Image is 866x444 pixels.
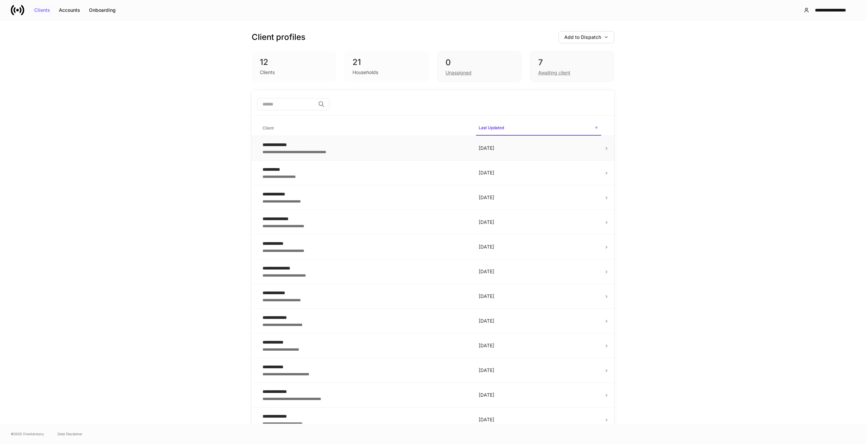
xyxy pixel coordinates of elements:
div: 0Unassigned [437,51,522,82]
p: [DATE] [479,169,598,176]
div: Awaiting client [538,69,570,76]
p: [DATE] [479,219,598,226]
p: [DATE] [479,392,598,398]
p: [DATE] [479,243,598,250]
div: Unassigned [446,69,472,76]
p: [DATE] [479,268,598,275]
div: Onboarding [89,8,116,13]
p: [DATE] [479,194,598,201]
div: 7Awaiting client [530,51,614,82]
h3: Client profiles [252,32,305,43]
div: Clients [34,8,50,13]
p: [DATE] [479,145,598,151]
button: Clients [30,5,54,16]
span: Last Updated [476,121,601,136]
button: Accounts [54,5,85,16]
div: Households [352,69,378,76]
p: [DATE] [479,293,598,300]
p: [DATE] [479,416,598,423]
p: [DATE] [479,367,598,374]
h6: Client [263,125,274,131]
div: Clients [260,69,275,76]
div: Accounts [59,8,80,13]
p: [DATE] [479,342,598,349]
h6: Last Updated [479,124,504,131]
div: 0 [446,57,513,68]
div: 7 [538,57,606,68]
div: Add to Dispatch [564,35,609,40]
div: 21 [352,57,421,68]
p: [DATE] [479,318,598,324]
div: 12 [260,57,328,68]
span: © 2025 OneAdvisory [11,431,44,437]
span: Client [260,121,471,135]
button: Onboarding [85,5,120,16]
a: Data Disclaimer [58,431,83,437]
button: Add to Dispatch [559,31,614,43]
